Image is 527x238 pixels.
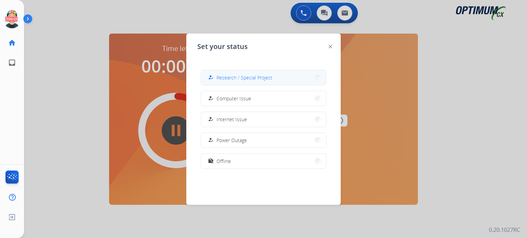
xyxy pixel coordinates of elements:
mat-icon: how_to_reg [208,116,214,122]
span: Offline [216,158,231,165]
mat-icon: home [8,39,16,47]
mat-icon: how_to_reg [208,137,214,143]
mat-icon: how_to_reg [208,96,214,101]
button: Computer Issue [201,91,326,106]
button: Internet Issue [201,112,326,127]
button: Research / Special Project [201,70,326,85]
mat-icon: inbox [8,59,16,67]
mat-icon: work_off [208,158,214,164]
button: Power Outage [201,133,326,148]
span: Internet Issue [216,116,247,123]
button: Offline [201,154,326,168]
span: Set your status [197,42,248,51]
img: close-button [329,45,332,48]
span: Research / Special Project [216,74,272,81]
mat-icon: how_to_reg [208,75,214,80]
p: 0.20.1027RC [489,226,520,234]
span: Power Outage [216,137,247,144]
span: Computer Issue [216,95,251,102]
